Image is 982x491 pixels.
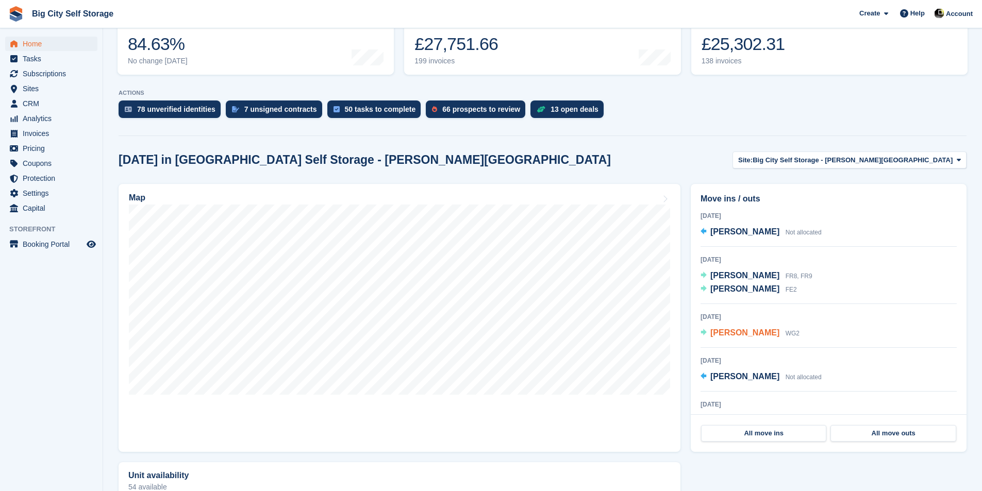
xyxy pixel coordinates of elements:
[8,6,24,22] img: stora-icon-8386f47178a22dfd0bd8f6a31ec36ba5ce8667c1dd55bd0f319d3a0aa187defe.svg
[426,100,530,123] a: 66 prospects to review
[327,100,426,123] a: 50 tasks to complete
[691,9,968,75] a: Awaiting payment £25,302.31 138 invoices
[23,156,85,171] span: Coupons
[5,96,97,111] a: menu
[701,269,812,283] a: [PERSON_NAME] FR8, FR9
[551,105,598,113] div: 13 open deals
[701,400,957,409] div: [DATE]
[414,57,498,65] div: 199 invoices
[946,9,973,19] span: Account
[28,5,118,22] a: Big City Self Storage
[859,8,880,19] span: Create
[5,111,97,126] a: menu
[830,425,956,442] a: All move outs
[738,155,753,165] span: Site:
[701,370,822,384] a: [PERSON_NAME] Not allocated
[232,106,239,112] img: contract_signature_icon-13c848040528278c33f63329250d36e43548de30e8caae1d1a13099fd9432cc5.svg
[442,105,520,113] div: 66 prospects to review
[537,106,545,113] img: deal-1b604bf984904fb50ccaf53a9ad4b4a5d6e5aea283cecdc64d6e3604feb123c2.svg
[226,100,327,123] a: 7 unsigned contracts
[23,96,85,111] span: CRM
[9,224,103,234] span: Storefront
[23,66,85,81] span: Subscriptions
[710,372,779,381] span: [PERSON_NAME]
[701,226,822,239] a: [PERSON_NAME] Not allocated
[530,100,609,123] a: 13 open deals
[414,33,498,55] div: £27,751.66
[786,286,797,293] span: FE2
[23,111,85,126] span: Analytics
[710,284,779,293] span: [PERSON_NAME]
[432,106,437,112] img: prospect-51fa495bee0391a8d652442698ab0144808aea92771e9ea1ae160a38d050c398.svg
[129,193,145,202] h2: Map
[119,153,611,167] h2: [DATE] in [GEOGRAPHIC_DATA] Self Storage - [PERSON_NAME][GEOGRAPHIC_DATA]
[119,100,226,123] a: 78 unverified identities
[710,328,779,337] span: [PERSON_NAME]
[5,37,97,51] a: menu
[334,106,340,112] img: task-75834270c22a3079a89374b754ae025e5fb1db73e45f91037f5363f120a921f8.svg
[128,483,671,490] p: 54 available
[23,171,85,185] span: Protection
[5,126,97,141] a: menu
[934,8,944,19] img: Patrick Nevin
[119,90,967,96] p: ACTIONS
[786,330,800,337] span: WG2
[118,9,394,75] a: Occupancy 84.63% No change [DATE]
[5,201,97,215] a: menu
[85,238,97,250] a: Preview store
[119,184,680,452] a: Map
[23,201,85,215] span: Capital
[5,52,97,66] a: menu
[5,66,97,81] a: menu
[910,8,925,19] span: Help
[701,193,957,205] h2: Move ins / outs
[125,106,132,112] img: verify_identity-adf6edd0f0f0b5bbfe63781bf79b02c33cf7c696d77639b501bdc392416b5a36.svg
[5,171,97,185] a: menu
[701,327,800,340] a: [PERSON_NAME] WG2
[128,471,189,480] h2: Unit availability
[786,374,822,381] span: Not allocated
[23,141,85,156] span: Pricing
[701,255,957,264] div: [DATE]
[701,283,797,296] a: [PERSON_NAME] FE2
[701,312,957,321] div: [DATE]
[786,273,812,280] span: FR8, FR9
[710,227,779,236] span: [PERSON_NAME]
[5,141,97,156] a: menu
[23,237,85,251] span: Booking Portal
[23,126,85,141] span: Invoices
[733,151,967,168] button: Site: Big City Self Storage - [PERSON_NAME][GEOGRAPHIC_DATA]
[23,81,85,96] span: Sites
[5,81,97,96] a: menu
[5,156,97,171] a: menu
[701,356,957,365] div: [DATE]
[128,33,188,55] div: 84.63%
[23,186,85,200] span: Settings
[701,425,826,442] a: All move ins
[5,186,97,200] a: menu
[701,211,957,221] div: [DATE]
[5,237,97,251] a: menu
[128,57,188,65] div: No change [DATE]
[404,9,680,75] a: Month-to-date sales £27,751.66 199 invoices
[137,105,215,113] div: 78 unverified identities
[786,229,822,236] span: Not allocated
[710,271,779,280] span: [PERSON_NAME]
[345,105,416,113] div: 50 tasks to complete
[702,57,785,65] div: 138 invoices
[23,37,85,51] span: Home
[244,105,317,113] div: 7 unsigned contracts
[753,155,953,165] span: Big City Self Storage - [PERSON_NAME][GEOGRAPHIC_DATA]
[23,52,85,66] span: Tasks
[702,33,785,55] div: £25,302.31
